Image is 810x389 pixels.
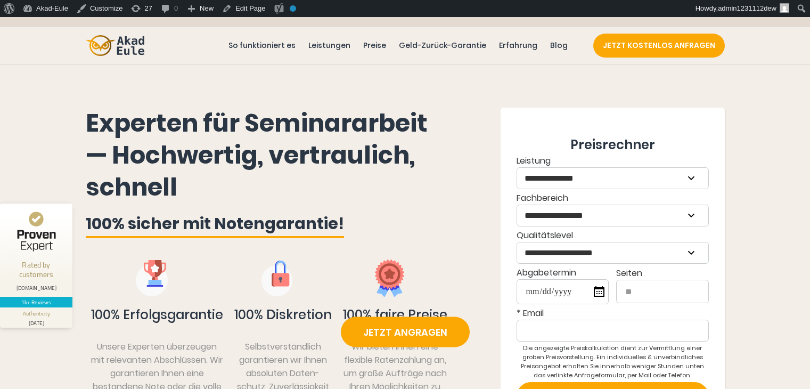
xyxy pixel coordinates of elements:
[517,344,709,380] div: Die angezeigte Preiskalkulation dient zur Vermittlung einer groben Preisvorstellung. Ein individu...
[306,39,353,52] a: Leistungen
[517,320,709,342] input: * Email
[86,108,453,203] h1: Experten für Seminararbeit — Hochwertig, vertraulich, schnell
[341,317,470,347] a: JETZT ANGRAGEN
[86,35,144,56] img: logo
[234,305,332,324] div: 100% Diskretion
[517,279,609,304] input: Abgabetermin
[361,39,388,52] a: Preise
[23,310,50,318] div: Authenticity
[86,212,344,238] span: 100% sicher mit Notengarantie!
[517,154,709,189] label: Leistung
[91,305,223,324] div: 100% Erfolgsgarantie
[517,205,708,226] select: Fachbereich
[4,318,68,326] div: [DATE]
[517,229,709,264] div: Qualitätslevel
[4,285,68,291] div: [DOMAIN_NAME]
[517,306,709,342] label: * Email
[343,305,447,324] div: 100% faire Preise
[397,39,488,52] a: Geld-Zurück-Garantie
[517,191,709,226] label: Fachbereich
[290,5,296,12] div: No index
[718,4,776,12] span: admin1231112dew
[497,39,539,52] a: Erfahrung
[517,266,609,304] label: Abgabetermin
[616,267,642,279] span: Seiten
[517,168,708,189] select: Leistung
[226,39,298,52] a: So funktioniert es
[517,135,709,154] div: Preisrechner
[593,34,725,58] a: JETZT KOSTENLOS ANFRAGEN
[548,39,570,52] a: Blog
